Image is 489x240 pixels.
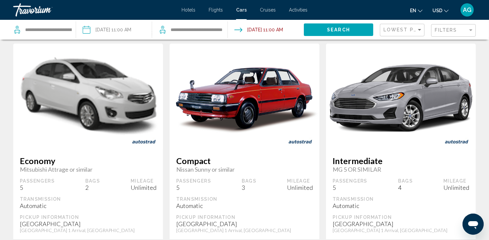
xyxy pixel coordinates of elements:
[131,184,156,191] div: Unlimited
[398,178,413,184] div: Bags
[131,178,156,184] div: Mileage
[20,178,55,184] div: Passengers
[20,227,156,233] div: [GEOGRAPHIC_DATA] 1 Arrival, [GEOGRAPHIC_DATA]
[327,27,350,33] span: Search
[236,7,247,13] a: Cars
[463,7,471,13] span: AG
[287,184,313,191] div: Unlimited
[20,166,156,173] span: Mitsubishi Attrage or similar
[333,227,469,233] div: [GEOGRAPHIC_DATA] 1 Arrival, [GEOGRAPHIC_DATA]
[443,178,469,184] div: Mileage
[176,166,313,173] span: Nissan Sunny or similar
[176,214,313,220] div: Pickup Information
[125,134,163,149] img: AUTOSTRAD RENT A CAR
[85,178,100,184] div: Bags
[13,3,175,17] a: Travorium
[459,3,476,17] button: User Menu
[384,27,426,32] span: Lowest Price
[304,23,373,36] button: Search
[20,220,156,227] div: [GEOGRAPHIC_DATA]
[333,184,367,191] div: 5
[85,184,100,191] div: 2
[443,184,469,191] div: Unlimited
[281,134,319,149] img: AUTOSTRAD RENT A CAR
[398,184,413,191] div: 4
[20,184,55,191] div: 5
[13,54,163,138] img: primary.png
[463,214,484,235] iframe: Button to launch messaging window
[333,202,469,209] div: Automatic
[333,220,469,227] div: [GEOGRAPHIC_DATA]
[432,6,449,15] button: Change currency
[234,20,283,40] button: Drop-off date: Oct 04, 2025 11:00 AM
[176,184,211,191] div: 5
[182,7,195,13] a: Hotels
[384,27,423,33] mat-select: Sort by
[170,52,319,141] img: primary.png
[431,24,476,37] button: Filter
[209,7,223,13] a: Flights
[432,8,442,13] span: USD
[326,54,476,139] img: primary.png
[176,156,313,166] span: Compact
[176,202,313,209] div: Automatic
[20,202,156,209] div: Automatic
[410,8,416,13] span: en
[287,178,313,184] div: Mileage
[176,220,313,227] div: [GEOGRAPHIC_DATA]
[20,196,156,202] div: Transmission
[333,166,469,173] span: MG 5 OR SIMILAR
[242,184,257,191] div: 3
[333,196,469,202] div: Transmission
[176,178,211,184] div: Passengers
[333,178,367,184] div: Passengers
[333,214,469,220] div: Pickup Information
[289,7,307,13] a: Activities
[435,27,457,33] span: Filters
[83,20,131,40] button: Pickup date: Sep 28, 2025 11:00 AM
[410,6,423,15] button: Change language
[333,156,469,166] span: Intermediate
[20,214,156,220] div: Pickup Information
[242,178,257,184] div: Bags
[438,134,476,149] img: AUTOSTRAD RENT A CAR
[260,7,276,13] a: Cruises
[20,156,156,166] span: Economy
[176,227,313,233] div: [GEOGRAPHIC_DATA] 1 Arrival, [GEOGRAPHIC_DATA]
[176,196,313,202] div: Transmission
